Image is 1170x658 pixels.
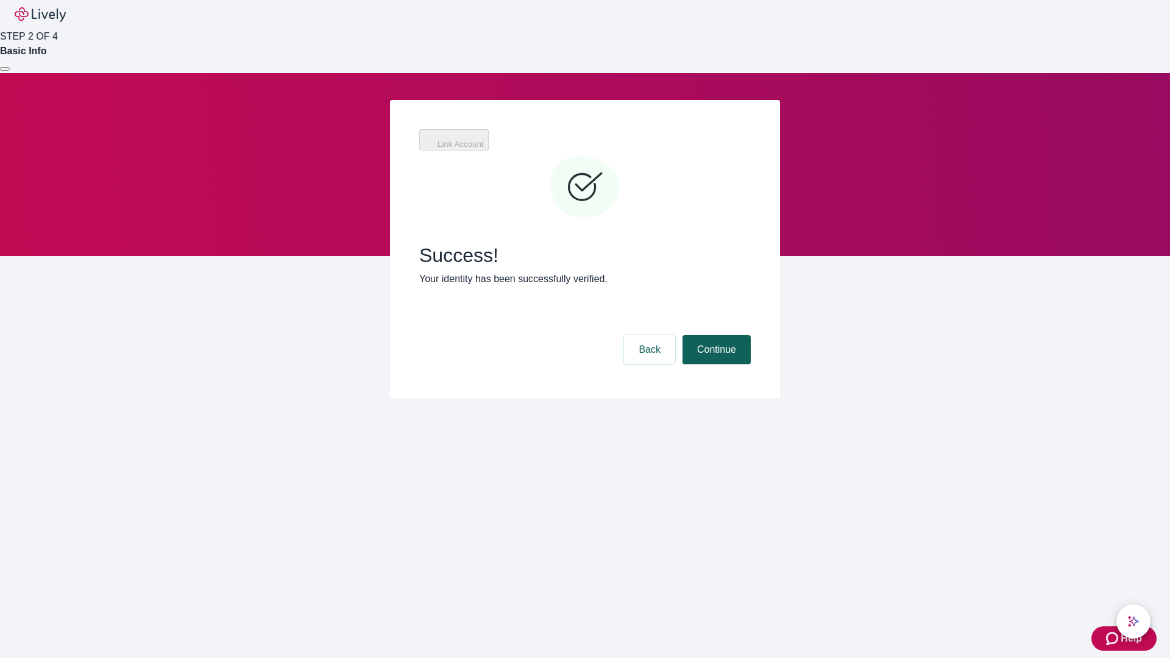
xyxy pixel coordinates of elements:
[419,129,489,150] button: Link Account
[15,7,66,22] img: Lively
[1127,615,1140,628] svg: Lively AI Assistant
[1091,626,1157,651] button: Zendesk support iconHelp
[1116,604,1150,639] button: chat
[419,272,751,286] p: Your identity has been successfully verified.
[682,335,751,364] button: Continue
[419,244,751,267] span: Success!
[1106,631,1121,646] svg: Zendesk support icon
[1121,631,1142,646] span: Help
[548,151,622,224] svg: Checkmark icon
[624,335,675,364] button: Back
